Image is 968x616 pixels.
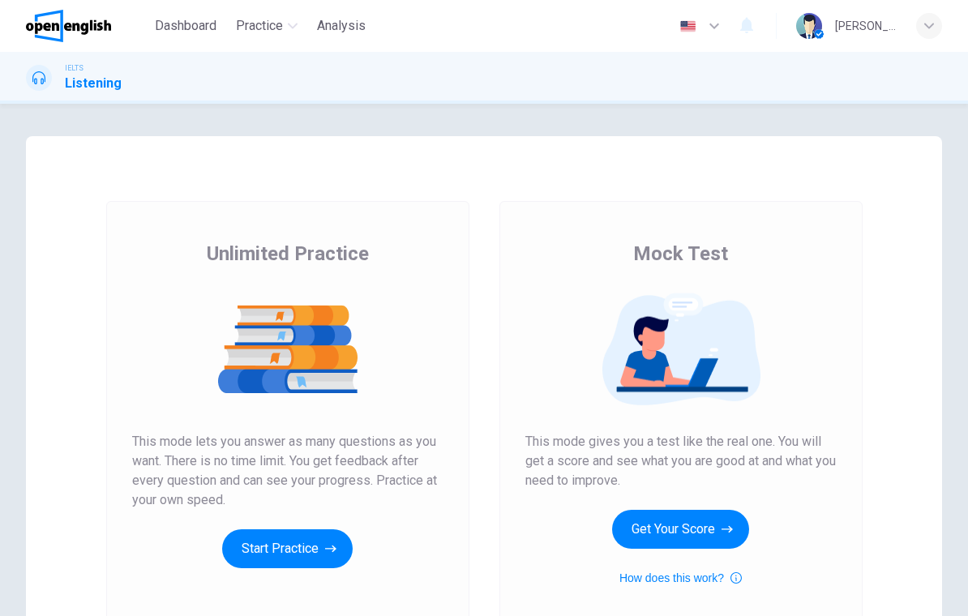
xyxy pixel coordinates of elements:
span: This mode lets you answer as many questions as you want. There is no time limit. You get feedback... [132,432,443,510]
button: Practice [229,11,304,41]
img: Profile picture [796,13,822,39]
button: Dashboard [148,11,223,41]
span: Unlimited Practice [207,241,369,267]
span: IELTS [65,62,84,74]
button: Get Your Score [612,510,749,549]
span: Practice [236,16,283,36]
h1: Listening [65,74,122,93]
span: Mock Test [633,241,728,267]
span: This mode gives you a test like the real one. You will get a score and see what you are good at a... [525,432,837,490]
button: Analysis [311,11,372,41]
img: en [678,20,698,32]
button: Start Practice [222,529,353,568]
img: OpenEnglish logo [26,10,111,42]
a: OpenEnglish logo [26,10,148,42]
span: Dashboard [155,16,216,36]
button: How does this work? [619,568,742,588]
div: [PERSON_NAME] [835,16,897,36]
span: Analysis [317,16,366,36]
